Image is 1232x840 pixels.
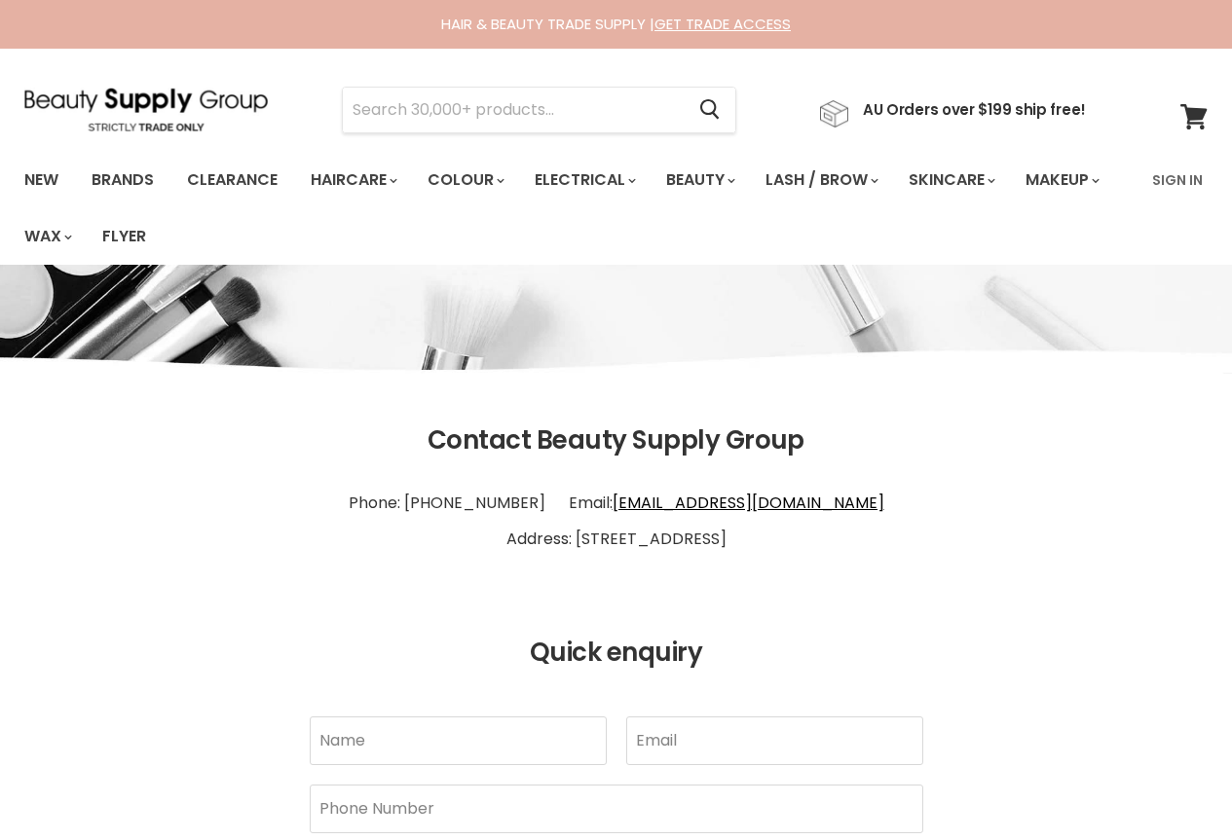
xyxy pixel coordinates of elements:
[296,160,409,201] a: Haircare
[88,216,161,257] a: Flyer
[24,426,1208,456] h2: Contact Beauty Supply Group
[413,160,516,201] a: Colour
[684,88,735,132] button: Search
[172,160,292,201] a: Clearance
[894,160,1007,201] a: Skincare
[1135,749,1213,821] iframe: Gorgias live chat messenger
[24,639,1208,668] h2: Quick enquiry
[343,88,684,132] input: Search
[77,160,168,201] a: Brands
[10,216,84,257] a: Wax
[1011,160,1111,201] a: Makeup
[24,476,1208,566] p: Phone: [PHONE_NUMBER] Email: Address: [STREET_ADDRESS]
[751,160,890,201] a: Lash / Brow
[10,152,1140,265] ul: Main menu
[520,160,648,201] a: Electrical
[10,160,73,201] a: New
[1140,160,1214,201] a: Sign In
[654,14,791,34] a: GET TRADE ACCESS
[652,160,747,201] a: Beauty
[613,492,884,514] a: [EMAIL_ADDRESS][DOMAIN_NAME]
[342,87,736,133] form: Product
